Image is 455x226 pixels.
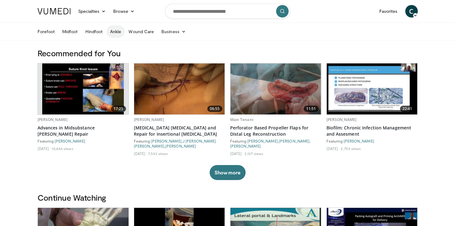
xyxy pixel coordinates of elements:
li: [DATE] [134,151,147,156]
button: Show more [210,165,245,180]
h3: Recommended for You [38,48,418,58]
a: 17:25 [38,63,129,114]
a: Hindfoot [82,25,107,38]
a: [PERSON_NAME] [344,139,374,143]
a: Forefoot [34,25,59,38]
img: 2744df12-43f9-44a0-9793-88526dca8547.620x360_q85_upscale.jpg [42,63,124,114]
a: [MEDICAL_DATA] [MEDICAL_DATA] and Repair for Insertional [MEDICAL_DATA] [134,125,225,137]
img: VuMedi Logo [38,8,71,14]
span: 17:25 [111,106,126,112]
a: Biofilm: Chronic Infection Management and Assesment [326,125,418,137]
a: J [PERSON_NAME] [PERSON_NAME] [134,139,216,148]
a: 11:51 [230,63,321,114]
a: Wound Care [125,25,158,38]
h3: Continue Watching [38,193,418,203]
span: 11:51 [304,106,319,112]
a: [PERSON_NAME] [165,144,196,148]
a: [PERSON_NAME] [230,144,261,148]
a: Business [158,25,190,38]
a: [PERSON_NAME] [279,139,310,143]
img: a5f9cbdc-f041-4999-bd10-f578fb822c33.620x360_q85_upscale.jpg [327,63,417,114]
a: 06:55 [134,63,225,114]
li: [DATE] [326,146,340,151]
li: [DATE] [230,151,244,156]
div: Featuring: [326,138,418,143]
span: 06:55 [207,106,222,112]
a: Favorites [376,5,402,18]
span: 22:41 [400,106,415,112]
a: [PERSON_NAME] [326,117,357,122]
div: Featuring: [38,138,129,143]
a: [PERSON_NAME] [151,139,182,143]
li: 2,754 views [341,146,361,151]
a: [PERSON_NAME] [38,117,68,122]
input: Search topics, interventions [165,4,290,19]
a: Midfoot [58,25,82,38]
a: [PERSON_NAME] [247,139,278,143]
a: [PERSON_NAME] [134,117,164,122]
a: Perforator Based Propeller Flaps for Distal Leg Reconstruction [230,125,321,137]
a: Advances in Midsubstance [PERSON_NAME] Repair [38,125,129,137]
li: 7,543 views [148,151,168,156]
div: Featuring: , , [230,138,321,148]
a: 22:41 [327,63,417,114]
a: C [405,5,418,18]
img: ac827f85-0862-4778-8cb4-078f298d05a1.620x360_q85_upscale.jpg [134,63,225,114]
a: [PERSON_NAME] [55,139,85,143]
a: Main Tenant [230,117,254,122]
div: Featuring: , , [134,138,225,148]
a: Specialties [74,5,110,18]
img: fcb61164-7013-4590-bd54-f1e24de0c94b.620x360_q85_upscale.jpg [230,63,321,114]
li: 10,846 views [52,146,73,151]
a: Ankle [106,25,125,38]
li: [DATE] [38,146,51,151]
a: Browse [109,5,138,18]
li: 3,137 views [244,151,263,156]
